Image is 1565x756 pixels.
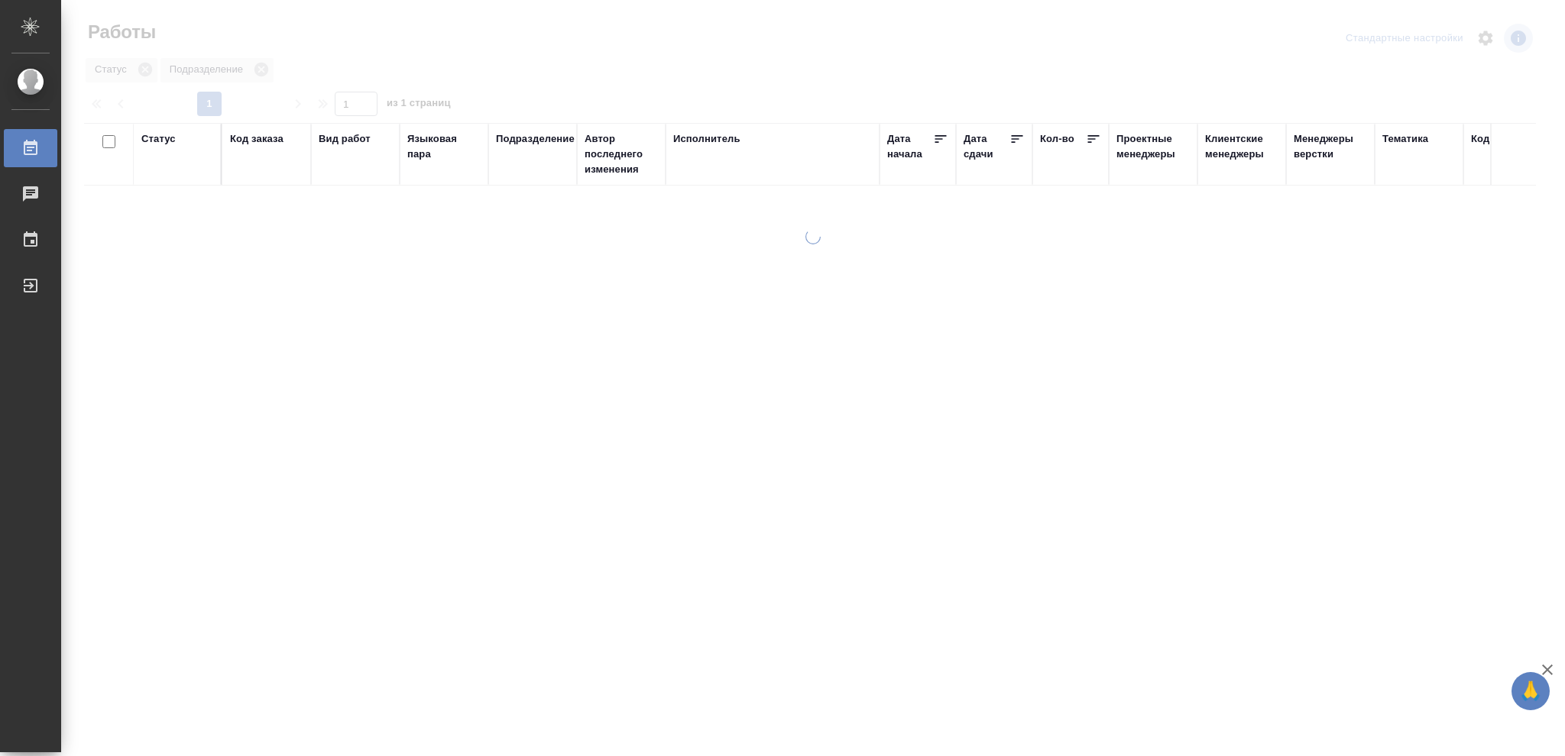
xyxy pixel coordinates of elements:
div: Менеджеры верстки [1294,131,1367,162]
div: Языковая пара [407,131,481,162]
div: Проектные менеджеры [1116,131,1190,162]
div: Дата начала [887,131,933,162]
button: 🙏 [1512,672,1550,710]
div: Исполнитель [673,131,740,147]
div: Подразделение [496,131,575,147]
div: Клиентские менеджеры [1205,131,1278,162]
div: Вид работ [319,131,371,147]
div: Кол-во [1040,131,1074,147]
div: Код заказа [230,131,284,147]
span: 🙏 [1518,675,1544,707]
div: Дата сдачи [964,131,1009,162]
div: Статус [141,131,176,147]
div: Тематика [1382,131,1428,147]
div: Код работы [1471,131,1530,147]
div: Автор последнего изменения [585,131,658,177]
